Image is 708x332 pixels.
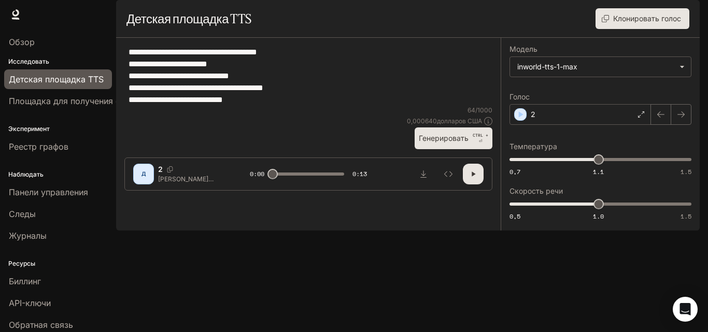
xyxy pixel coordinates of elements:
font: Д [141,170,146,177]
font: 0:00 [250,169,264,178]
font: [PERSON_NAME] считает, что он покончил с собой, чтобы избежать наказаний. Но детектив замечает ст... [158,175,219,272]
font: inworld-tts-1-max [517,62,577,71]
font: долларов США [437,117,482,125]
div: inworld-tts-1-max [510,57,691,77]
font: Генерировать [419,134,469,142]
font: 2 [531,110,535,119]
font: 1.5 [681,167,691,176]
button: ГенерироватьCTRL +⏎ [415,127,492,149]
font: Температура [509,142,557,151]
font: Детская площадка TTS [126,11,251,26]
font: Модель [509,45,537,53]
font: 2 [158,165,163,174]
font: 1000 [477,106,492,114]
font: 0,5 [509,212,520,221]
font: 0,7 [509,167,520,176]
font: 1.0 [593,212,604,221]
font: ⏎ [479,139,483,143]
font: 64 [468,106,475,114]
button: Клонировать голос [596,8,689,29]
button: Скачать аудио [413,164,434,184]
font: 1.5 [681,212,691,221]
div: Открытый Интерком Мессенджер [673,297,698,322]
font: 0,000640 [407,117,437,125]
font: 0:13 [352,169,367,178]
font: Голос [509,92,530,101]
button: Осмотреть [438,164,459,184]
font: Клонировать голос [613,14,681,23]
font: Скорость речи [509,186,563,195]
font: CTRL + [473,133,488,138]
font: / [475,106,477,114]
font: 1.1 [593,167,604,176]
button: Копировать голосовой идентификатор [163,166,177,172]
